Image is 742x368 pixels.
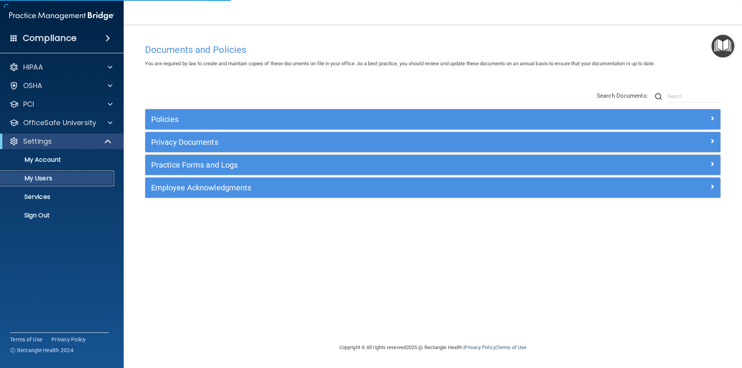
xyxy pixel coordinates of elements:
[23,33,77,44] h4: Compliance
[145,45,721,55] h4: Documents and Policies
[9,8,114,24] img: PMB logo
[597,92,648,99] span: Search Documents:
[151,113,715,125] a: Policies
[23,63,43,72] p: HIPAA
[9,81,112,90] a: OSHA
[465,344,495,350] a: Privacy Policy
[151,159,715,171] a: Practice Forms and Logs
[711,35,734,58] button: Open Resource Center
[151,136,715,148] a: Privacy Documents
[9,63,112,72] a: HIPAA
[9,100,112,109] a: PCI
[151,183,571,192] h5: Employee Acknowledgments
[23,81,43,90] p: OSHA
[23,100,34,109] p: PCI
[5,156,111,164] p: My Account
[145,61,655,66] span: You are required by law to create and maintain copies of these documents on file in your office. ...
[5,175,111,182] p: My Users
[497,344,526,350] a: Terms of Use
[10,346,73,354] span: Ⓒ Rectangle Health 2024
[668,91,721,102] input: Search
[23,118,96,127] p: OfficeSafe University
[608,313,733,344] iframe: Drift Widget Chat Controller
[292,335,574,360] div: Copyright © All rights reserved 2025 @ Rectangle Health | |
[151,115,571,124] h5: Policies
[151,181,715,194] a: Employee Acknowledgments
[5,193,111,201] p: Services
[51,336,86,343] a: Privacy Policy
[9,137,112,146] a: Settings
[151,138,571,146] h5: Privacy Documents
[5,212,111,219] p: Sign Out
[10,336,42,343] a: Terms of Use
[9,118,112,127] a: OfficeSafe University
[23,137,52,146] p: Settings
[655,93,662,100] img: ic-search.3b580494.png
[151,161,571,169] h5: Practice Forms and Logs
